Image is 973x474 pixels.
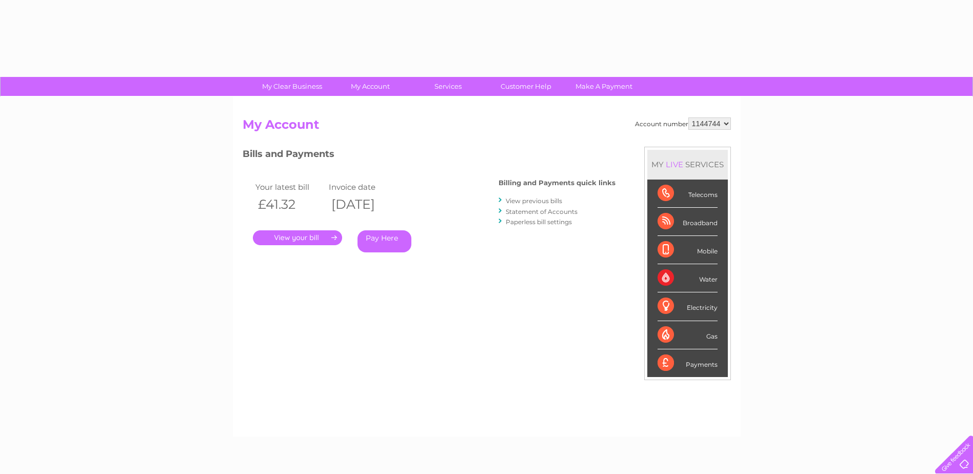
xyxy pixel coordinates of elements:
[506,208,578,215] a: Statement of Accounts
[253,194,327,215] th: £41.32
[243,117,731,137] h2: My Account
[484,77,568,96] a: Customer Help
[328,77,412,96] a: My Account
[506,197,562,205] a: View previous bills
[326,180,400,194] td: Invoice date
[499,179,615,187] h4: Billing and Payments quick links
[658,292,718,321] div: Electricity
[647,150,728,179] div: MY SERVICES
[243,147,615,165] h3: Bills and Payments
[664,160,685,169] div: LIVE
[658,180,718,208] div: Telecoms
[253,180,327,194] td: Your latest bill
[658,208,718,236] div: Broadband
[250,77,334,96] a: My Clear Business
[635,117,731,130] div: Account number
[658,321,718,349] div: Gas
[658,236,718,264] div: Mobile
[658,264,718,292] div: Water
[562,77,646,96] a: Make A Payment
[253,230,342,245] a: .
[658,349,718,377] div: Payments
[506,218,572,226] a: Paperless bill settings
[358,230,411,252] a: Pay Here
[406,77,490,96] a: Services
[326,194,400,215] th: [DATE]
